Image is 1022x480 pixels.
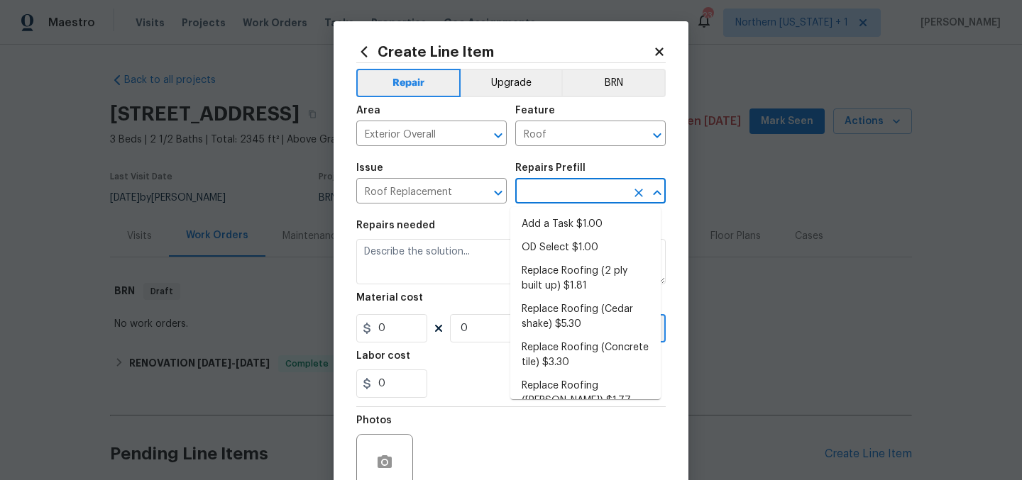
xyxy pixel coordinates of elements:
h2: Create Line Item [356,44,653,60]
li: OD Select $1.00 [510,236,661,259]
button: Open [647,125,667,145]
li: Replace Roofing (Cedar shake) $5.30 [510,298,661,336]
li: Replace Roofing (2 ply built up) $1.81 [510,259,661,298]
h5: Labor cost [356,351,410,361]
button: Repair [356,69,461,97]
button: BRN [561,69,666,97]
h5: Photos [356,415,392,425]
button: Open [488,125,508,145]
h5: Repairs Prefill [515,163,586,173]
h5: Area [356,106,380,116]
h5: Repairs needed [356,221,435,230]
button: Upgrade [461,69,562,97]
h5: Feature [515,106,555,116]
h5: Material cost [356,293,423,303]
li: Add a Task $1.00 [510,213,661,236]
button: Close [647,183,667,203]
button: Clear [629,183,649,203]
li: Replace Roofing ([PERSON_NAME]) $1.77 [510,374,661,413]
h5: Issue [356,163,383,173]
li: Replace Roofing (Concrete tile) $3.30 [510,336,661,374]
button: Open [488,183,508,203]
